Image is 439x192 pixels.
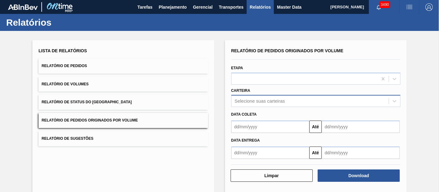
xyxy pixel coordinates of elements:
[425,3,433,11] img: Logout
[8,4,38,10] img: TNhmsLtSVTkK8tSr43FrP2fwEKptu5GPRR3wAAAABJRU5ErkJggg==
[39,48,87,53] span: Lista de Relatórios
[42,136,94,141] span: Relatório de Sugestões
[39,131,208,146] button: Relatório de Sugestões
[42,118,138,122] span: Relatório de Pedidos Originados por Volume
[137,3,153,11] span: Tarefas
[277,3,301,11] span: Master Data
[231,66,243,70] label: Etapa
[322,147,400,159] input: dd/mm/yyyy
[318,169,400,182] button: Download
[369,3,389,11] button: Notificações
[42,100,132,104] span: Relatório de Status do [GEOGRAPHIC_DATA]
[231,48,344,53] span: Relatório de Pedidos Originados por Volume
[250,3,271,11] span: Relatórios
[159,3,187,11] span: Planejamento
[235,99,285,104] div: Selecione suas carteiras
[6,19,116,26] h1: Relatórios
[309,121,322,133] button: Até
[231,169,313,182] button: Limpar
[379,1,390,8] span: 3490
[39,58,208,74] button: Relatório de Pedidos
[219,3,244,11] span: Transportes
[231,112,257,117] span: Data coleta
[193,3,213,11] span: Gerencial
[309,147,322,159] button: Até
[231,121,309,133] input: dd/mm/yyyy
[39,95,208,110] button: Relatório de Status do [GEOGRAPHIC_DATA]
[406,3,413,11] img: userActions
[231,147,309,159] input: dd/mm/yyyy
[39,77,208,92] button: Relatório de Volumes
[322,121,400,133] input: dd/mm/yyyy
[42,82,89,86] span: Relatório de Volumes
[231,138,260,143] span: Data entrega
[42,64,87,68] span: Relatório de Pedidos
[231,88,250,93] label: Carteira
[39,113,208,128] button: Relatório de Pedidos Originados por Volume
